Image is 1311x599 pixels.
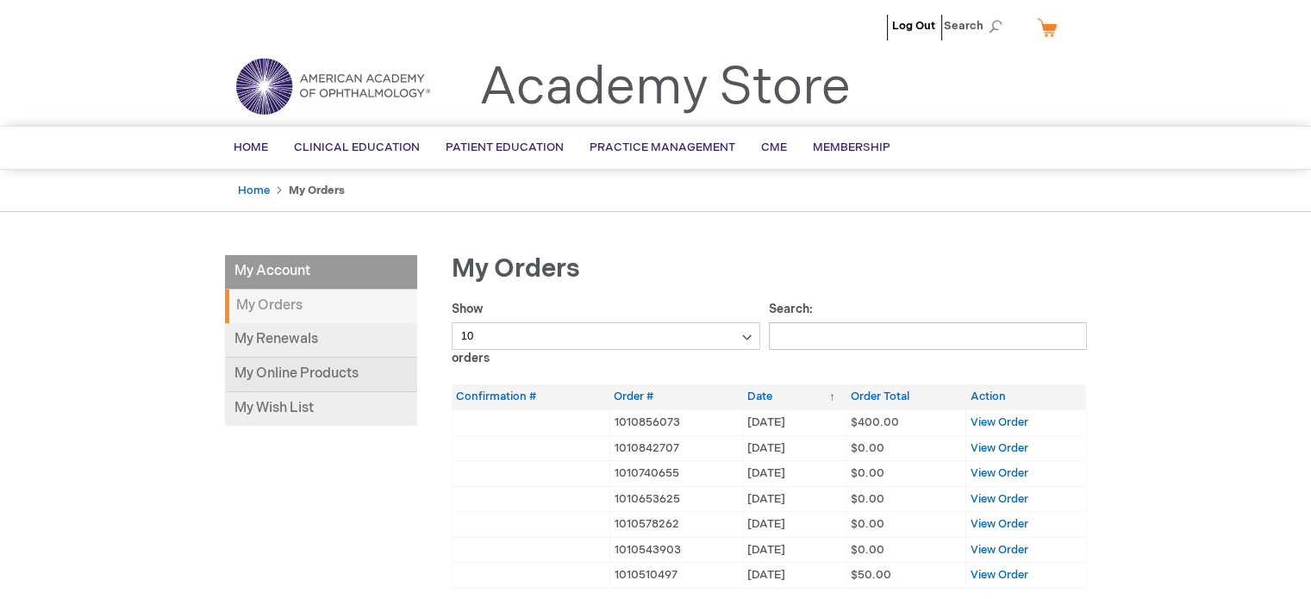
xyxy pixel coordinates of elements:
[452,253,580,284] span: My Orders
[971,466,1028,480] a: View Order
[742,486,846,512] td: [DATE]
[225,323,417,358] a: My Renewals
[609,384,742,409] th: Order #: activate to sort column ascending
[742,435,846,461] td: [DATE]
[609,461,742,487] td: 1010740655
[742,384,846,409] th: Date: activate to sort column ascending
[944,9,1009,43] span: Search
[851,492,884,506] span: $0.00
[971,415,1028,429] a: View Order
[769,302,1087,343] label: Search:
[971,441,1028,455] a: View Order
[609,537,742,563] td: 1010543903
[225,290,417,323] strong: My Orders
[813,140,890,154] span: Membership
[446,140,564,154] span: Patient Education
[609,563,742,589] td: 1010510497
[971,492,1028,506] a: View Order
[971,568,1028,582] a: View Order
[851,415,899,429] span: $400.00
[851,543,884,557] span: $0.00
[225,358,417,392] a: My Online Products
[971,543,1028,557] a: View Order
[851,517,884,531] span: $0.00
[742,512,846,538] td: [DATE]
[452,302,761,365] label: Show orders
[609,486,742,512] td: 1010653625
[238,184,270,197] a: Home
[742,461,846,487] td: [DATE]
[851,466,884,480] span: $0.00
[609,435,742,461] td: 1010842707
[846,384,966,409] th: Order Total: activate to sort column ascending
[225,392,417,426] a: My Wish List
[590,140,735,154] span: Practice Management
[479,57,851,119] a: Academy Store
[609,512,742,538] td: 1010578262
[851,441,884,455] span: $0.00
[234,140,268,154] span: Home
[294,140,420,154] span: Clinical Education
[452,384,609,409] th: Confirmation #: activate to sort column ascending
[742,409,846,435] td: [DATE]
[452,322,761,350] select: Showorders
[769,322,1087,350] input: Search:
[761,140,787,154] span: CME
[742,563,846,589] td: [DATE]
[742,537,846,563] td: [DATE]
[609,409,742,435] td: 1010856073
[971,517,1028,531] a: View Order
[966,384,1086,409] th: Action: activate to sort column ascending
[892,19,935,33] a: Log Out
[289,184,345,197] strong: My Orders
[851,568,891,582] span: $50.00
